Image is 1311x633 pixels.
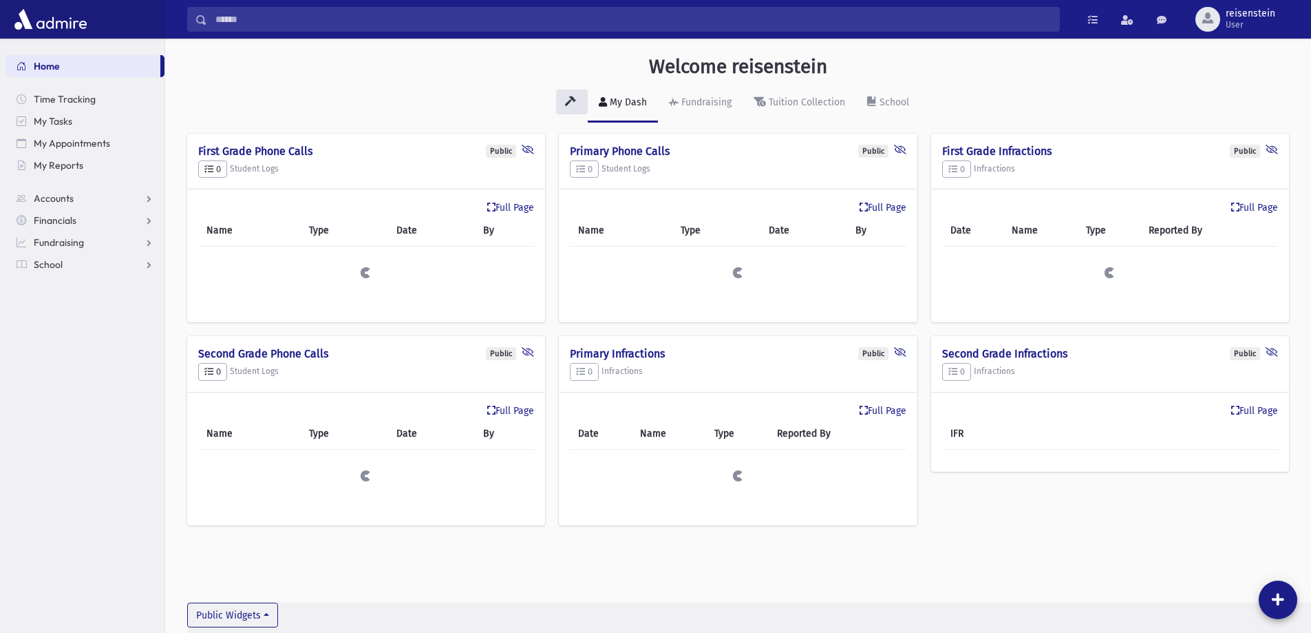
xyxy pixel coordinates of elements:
[6,187,164,209] a: Accounts
[301,418,388,450] th: Type
[487,404,534,418] a: Full Page
[632,418,706,450] th: Name
[11,6,90,33] img: AdmirePro
[766,96,845,108] div: Tuition Collection
[1226,19,1275,30] span: User
[198,347,534,360] h4: Second Grade Phone Calls
[198,160,227,178] button: 0
[1231,200,1278,215] a: Full Page
[570,145,906,158] h4: Primary Phone Calls
[942,363,971,381] button: 0
[607,96,647,108] div: My Dash
[388,418,475,450] th: Date
[204,164,221,174] span: 0
[860,200,906,215] a: Full Page
[847,215,906,247] th: By
[942,215,1004,247] th: Date
[706,418,769,450] th: Type
[198,215,301,247] th: Name
[301,215,388,247] th: Type
[187,603,278,627] button: Public Widgets
[198,418,301,450] th: Name
[1230,347,1260,360] div: Public
[948,366,965,377] span: 0
[204,366,221,377] span: 0
[388,215,475,247] th: Date
[6,209,164,231] a: Financials
[34,93,96,105] span: Time Tracking
[198,160,534,178] h5: Student Logs
[6,132,164,154] a: My Appointments
[6,231,164,253] a: Fundraising
[856,84,920,123] a: School
[486,347,516,360] div: Public
[6,110,164,132] a: My Tasks
[1078,215,1140,247] th: Type
[760,215,847,247] th: Date
[34,115,72,127] span: My Tasks
[570,215,672,247] th: Name
[34,258,63,271] span: School
[658,84,743,123] a: Fundraising
[942,145,1278,158] h4: First Grade Infractions
[34,137,110,149] span: My Appointments
[672,215,760,247] th: Type
[858,145,888,158] div: Public
[34,236,84,249] span: Fundraising
[1140,215,1278,247] th: Reported By
[1003,215,1078,247] th: Name
[475,215,534,247] th: By
[877,96,909,108] div: School
[942,160,971,178] button: 0
[743,84,856,123] a: Tuition Collection
[570,160,599,178] button: 0
[6,253,164,276] a: School
[34,159,83,172] span: My Reports
[860,404,906,418] a: Full Page
[942,347,1278,360] h4: Second Grade Infractions
[576,164,593,174] span: 0
[649,55,827,79] h3: Welcome reisenstein
[942,418,1046,450] th: IFR
[207,7,1059,32] input: Search
[198,145,534,158] h4: First Grade Phone Calls
[570,347,906,360] h4: Primary Infractions
[198,363,534,381] h5: Student Logs
[198,363,227,381] button: 0
[1226,8,1275,19] span: reisenstein
[6,55,160,77] a: Home
[576,366,593,377] span: 0
[475,418,534,450] th: By
[34,60,60,72] span: Home
[34,214,76,227] span: Financials
[487,200,534,215] a: Full Page
[942,160,1278,178] h5: Infractions
[570,418,632,450] th: Date
[570,160,906,178] h5: Student Logs
[948,164,965,174] span: 0
[34,192,74,205] span: Accounts
[679,96,732,108] div: Fundraising
[1230,145,1260,158] div: Public
[570,363,906,381] h5: Infractions
[6,88,164,110] a: Time Tracking
[570,363,599,381] button: 0
[6,154,164,176] a: My Reports
[588,84,658,123] a: My Dash
[1231,404,1278,418] a: Full Page
[769,418,906,450] th: Reported By
[486,145,516,158] div: Public
[858,347,888,360] div: Public
[942,363,1278,381] h5: Infractions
